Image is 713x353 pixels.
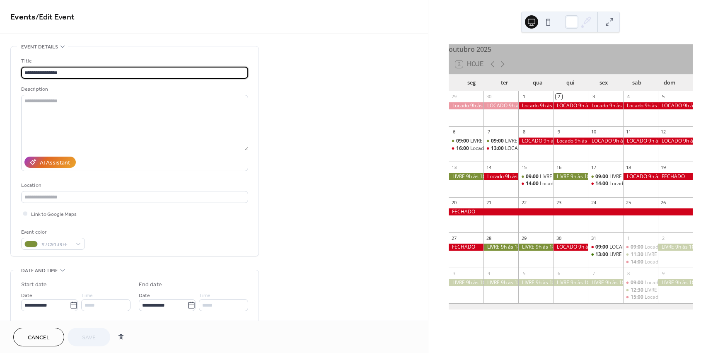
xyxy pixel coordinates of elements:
[587,75,620,91] div: sex
[518,138,553,145] div: LOCADO 9h às 18h
[588,180,623,187] div: Locado 14h às 18h
[521,164,527,170] div: 15
[483,145,518,152] div: LOCADO 13h às 15h
[139,280,162,289] div: End date
[645,259,688,266] div: Locado 14h às 18h
[21,280,47,289] div: Start date
[486,200,492,206] div: 21
[631,279,645,286] span: 09:00
[491,138,505,145] span: 09:00
[518,173,553,180] div: LIVRE 9h às 13h
[21,85,247,94] div: Description
[483,279,518,286] div: LIVRE 9h às 18h
[553,244,588,251] div: LOCADO 9h às 18h
[588,251,623,258] div: LIVRE 13h às 18h
[658,279,693,286] div: LIVRE 9h às 18h
[483,244,518,251] div: LIVRE 9h às 18h
[28,334,50,342] span: Cancel
[590,270,597,276] div: 7
[595,251,609,258] span: 13:00
[620,75,653,91] div: sab
[449,279,483,286] div: LIVRE 9h às 18h
[556,94,562,100] div: 2
[631,251,645,258] span: 11:30
[590,164,597,170] div: 17
[631,287,645,294] span: 12:30
[623,251,658,258] div: LIVRE 11h30 às 13h30
[658,173,693,180] div: FECHADO
[590,129,597,135] div: 10
[486,129,492,135] div: 7
[451,94,457,100] div: 29
[36,9,75,25] span: / Edit Event
[590,200,597,206] div: 24
[470,138,506,145] div: LIVRE 9h às 15h
[623,279,658,286] div: Locado 9h às 12h
[451,200,457,206] div: 20
[449,145,483,152] div: Locado 16h às 18h
[588,102,623,109] div: Locado 9h às 18h
[540,180,583,187] div: Locado 14h às 16h
[456,145,470,152] span: 16:00
[556,164,562,170] div: 16
[553,279,588,286] div: LIVRE 9h às 18h
[21,43,58,51] span: Event details
[623,138,658,145] div: LOCADO 9h às 18h
[10,9,36,25] a: Events
[449,44,693,54] div: outubro 2025
[449,102,483,109] div: Locado 9h às 18h
[451,270,457,276] div: 3
[631,294,645,301] span: 15:00
[553,102,588,109] div: LOCADO 9h às 18h
[631,259,645,266] span: 14:00
[521,200,527,206] div: 22
[488,75,521,91] div: ter
[660,164,667,170] div: 19
[505,138,541,145] div: LIVRE 9h às 12h
[451,129,457,135] div: 6
[199,291,210,300] span: Time
[139,291,150,300] span: Date
[645,244,685,251] div: Locado 9h às 11h
[623,294,658,301] div: Locado 15h às 17h
[505,145,552,152] div: LOCADO 13h às 15h
[590,235,597,241] div: 31
[660,94,667,100] div: 5
[518,102,553,109] div: Locado 9h às 18h
[623,287,658,294] div: LIVRE 12h30 às 14h30
[660,200,667,206] div: 26
[645,287,695,294] div: LIVRE 12h30 às 14h30
[13,328,64,346] button: Cancel
[623,173,658,180] div: LOCADO 9h às 18h
[521,75,554,91] div: qua
[631,244,645,251] span: 09:00
[449,244,483,251] div: FECHADO
[626,200,632,206] div: 25
[645,251,695,258] div: LIVRE 11h30 às 13h30
[556,270,562,276] div: 6
[660,129,667,135] div: 12
[609,173,645,180] div: LIVRE 9h às 13h
[521,235,527,241] div: 29
[41,240,72,249] span: #7C9139FF
[486,235,492,241] div: 28
[653,75,686,91] div: dom
[21,57,247,65] div: Title
[81,291,93,300] span: Time
[518,279,553,286] div: LIVRE 9h às 18h
[645,279,685,286] div: Locado 9h às 12h
[626,129,632,135] div: 11
[658,102,693,109] div: LOCADO 9h às 18h
[21,291,32,300] span: Date
[554,75,587,91] div: qui
[521,270,527,276] div: 5
[451,164,457,170] div: 13
[540,173,576,180] div: LIVRE 9h às 13h
[24,157,76,168] button: AI Assistant
[660,270,667,276] div: 9
[21,228,83,237] div: Event color
[595,180,609,187] span: 14:00
[595,173,609,180] span: 09:00
[609,180,653,187] div: Locado 14h às 18h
